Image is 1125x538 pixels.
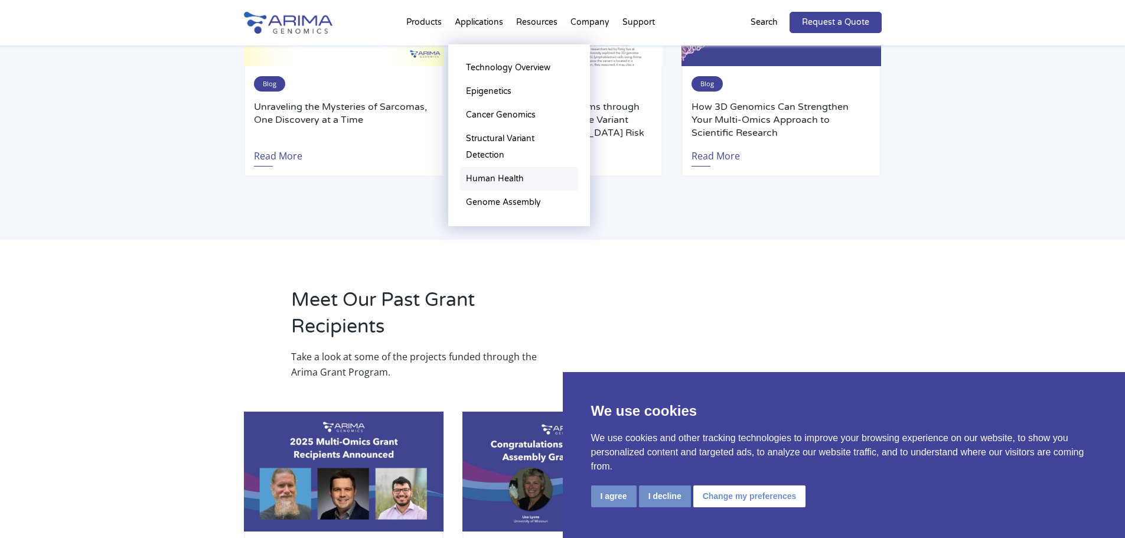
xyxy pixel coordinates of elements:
[462,412,662,532] img: genome-assembly-grant-2025-1-500x300.jpg
[244,12,332,34] img: Arima-Genomics-logo
[244,412,444,532] img: 2025-multi-omics-grant-winners-500x300.jpg
[254,76,285,92] span: Blog
[460,80,578,103] a: Epigenetics
[460,56,578,80] a: Technology Overview
[790,12,882,33] a: Request a Quote
[460,103,578,127] a: Cancer Genomics
[460,167,578,191] a: Human Health
[591,431,1097,474] p: We use cookies and other tracking technologies to improve your browsing experience on our website...
[460,191,578,214] a: Genome Assembly
[254,100,433,139] a: Unraveling the Mysteries of Sarcomas, One Discovery at a Time
[692,100,871,139] a: How 3D Genomics Can Strengthen Your Multi-Omics Approach to Scientific Research
[254,139,302,167] a: Read More
[291,287,545,349] h2: Meet Our Past Grant Recipients
[692,139,740,167] a: Read More
[291,349,545,380] p: Take a look at some of the projects funded through the Arima Grant Program.
[751,15,778,30] p: Search
[692,76,723,92] span: Blog
[591,400,1097,422] p: We use cookies
[639,485,691,507] button: I decline
[460,127,578,167] a: Structural Variant Detection
[591,485,637,507] button: I agree
[693,485,806,507] button: Change my preferences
